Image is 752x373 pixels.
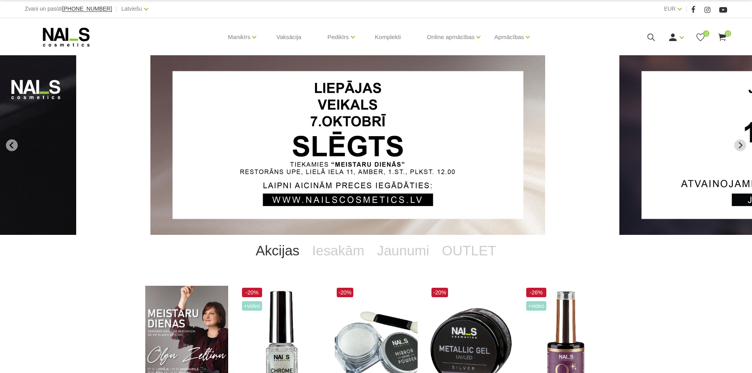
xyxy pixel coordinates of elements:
a: 0 [696,32,705,42]
a: [PHONE_NUMBER] [62,6,112,12]
span: -20% [337,288,354,297]
span: -20% [431,288,448,297]
span: +Video [242,301,263,311]
span: +Video [526,301,547,311]
span: | [116,4,118,14]
a: Iesakām [306,235,371,266]
a: EUR [664,4,676,13]
a: OUTLET [435,235,503,266]
a: Pedikīrs [327,21,349,53]
a: Vaksācija [270,18,308,56]
a: Akcijas [249,235,306,266]
div: Zvani un pasūti [25,4,112,14]
button: Next slide [734,139,746,151]
button: Go to last slide [6,139,18,151]
span: 0 [703,30,709,37]
a: Komplekti [369,18,407,56]
a: Online apmācības [427,21,474,53]
a: Latviešu [122,4,142,13]
a: Apmācības [494,21,524,53]
a: Jaunumi [371,235,435,266]
span: -26% [526,288,547,297]
a: Manikīrs [228,21,251,53]
li: 1 of 13 [150,55,602,235]
a: 0 [717,32,727,42]
span: | [686,4,687,14]
span: 0 [725,30,731,37]
span: -20% [242,288,263,297]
